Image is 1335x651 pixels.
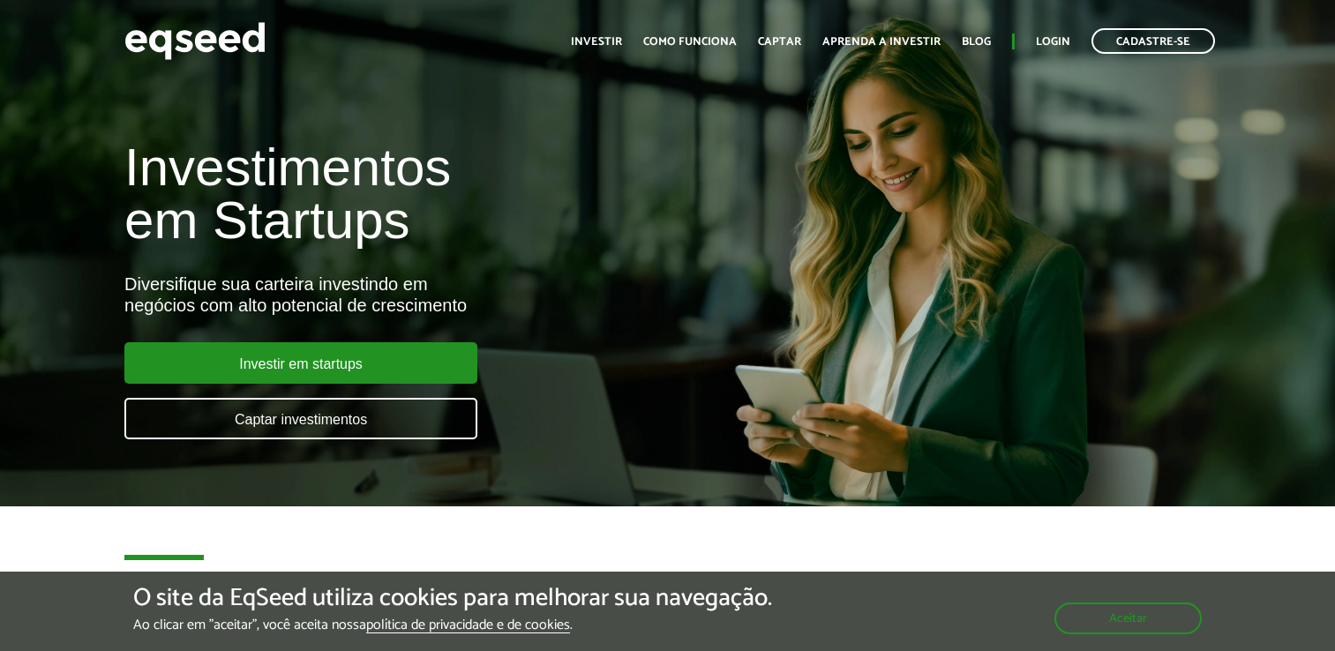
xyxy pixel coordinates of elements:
a: Captar [758,36,801,48]
a: Como funciona [643,36,737,48]
a: Aprenda a investir [822,36,941,48]
a: Investir em startups [124,342,477,384]
a: Captar investimentos [124,398,477,439]
img: EqSeed [124,18,266,64]
a: Blog [962,36,991,48]
div: Diversifique sua carteira investindo em negócios com alto potencial de crescimento [124,273,766,316]
a: Cadastre-se [1091,28,1215,54]
h5: O site da EqSeed utiliza cookies para melhorar sua navegação. [133,585,772,612]
button: Aceitar [1054,602,1202,634]
a: Login [1036,36,1070,48]
a: política de privacidade e de cookies [366,618,570,633]
h1: Investimentos em Startups [124,141,766,247]
a: Investir [571,36,622,48]
p: Ao clicar em "aceitar", você aceita nossa . [133,617,772,633]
